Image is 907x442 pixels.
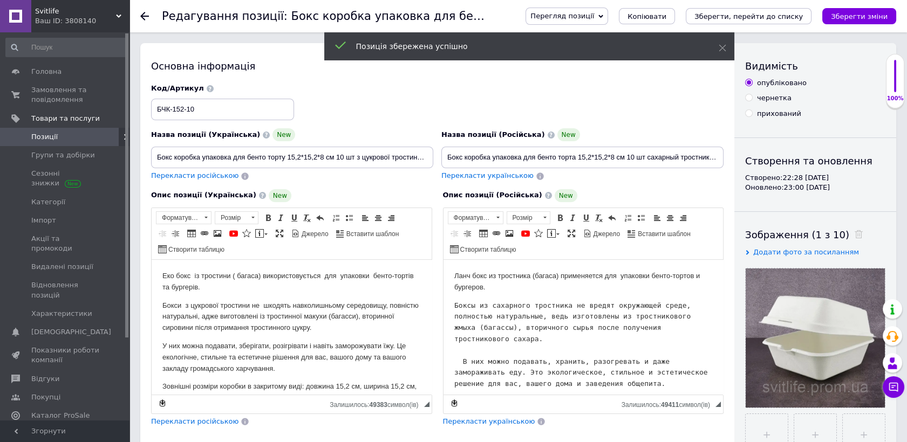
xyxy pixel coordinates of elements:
[461,227,473,239] a: Збільшити відступ
[314,212,326,224] a: Повернути (Ctrl+Z)
[156,211,212,224] a: Форматування
[343,212,355,224] a: Вставити/видалити маркований список
[11,11,269,251] body: Редактор, C7689AB7-6B61-4C2F-8F27-C7AC152C308F
[199,227,210,239] a: Вставити/Редагувати посилання (Ctrl+L)
[301,212,313,224] a: Видалити форматування
[31,346,100,365] span: Показники роботи компанії
[31,309,92,319] span: Характеристики
[272,128,295,141] span: New
[745,154,885,168] div: Створення та оновлення
[441,147,724,168] input: Наприклад, H&M жіноча сукня зелена 38 розмір вечірня максі з блискітками
[269,189,291,202] span: New
[356,41,692,52] div: Позиція збережена успішно
[335,227,401,239] a: Вставити шаблон
[151,147,433,168] input: Наприклад, H&M жіноча сукня зелена 38 розмір вечірня максі з блискітками
[5,38,127,57] input: Пошук
[162,10,836,23] h1: Редагування позиції: Бокс коробка упаковка для бенто торту 15,2*15,2*8 см 10 шт з цукрової трости...
[622,212,634,224] a: Вставити/видалити нумерований список
[31,262,93,272] span: Видалені позиції
[254,227,269,239] a: Вставити повідомлення
[31,67,62,77] span: Головна
[359,212,371,224] a: По лівому краю
[11,121,269,144] p: Зовнішні розміри коробки в закритому виді: довжина 15,2 см, ширина 15,2 см, висота 8 см
[330,398,424,409] div: Кiлькiсть символiв
[212,227,223,239] a: Зображення
[448,397,460,409] a: Зробити резервну копію зараз
[520,227,531,239] a: Додати відео з YouTube
[745,173,885,183] div: Створено: 22:28 [DATE]
[686,8,811,24] button: Зберегти, перейти до списку
[369,401,387,409] span: 49383
[745,183,885,192] div: Оновлено: 23:00 [DATE]
[448,212,493,224] span: Форматування
[831,12,888,20] i: Зберегти зміни
[31,169,100,188] span: Сезонні знижки
[448,211,503,224] a: Форматування
[886,54,904,108] div: 100% Якість заповнення
[290,227,330,239] a: Джерело
[507,211,550,224] a: Розмір
[31,234,100,253] span: Акції та промокоди
[626,227,692,239] a: Вставити шаблон
[156,397,168,409] a: Зробити резервну копію зараз
[372,212,384,224] a: По центру
[757,93,792,103] div: чернетка
[274,227,285,239] a: Максимізувати
[757,78,807,88] div: опубліковано
[592,230,620,239] span: Джерело
[31,132,58,142] span: Позиції
[661,401,679,409] span: 49411
[151,191,256,199] span: Опис позиції (Українська)
[503,227,515,239] a: Зображення
[31,392,60,402] span: Покупці
[490,227,502,239] a: Вставити/Редагувати посилання (Ctrl+L)
[554,212,566,224] a: Жирний (Ctrl+B)
[715,402,721,407] span: Потягніть для зміни розмірів
[11,11,269,33] p: Ланч бокс из тростника (багаса) применяется для упаковки бенто-тортов и бургеров.
[580,212,592,224] a: Підкреслений (Ctrl+U)
[11,81,269,114] p: У них можна подавати, зберігати, розігрівати і навіть заморожувати їжу. Це екологічне, стильне та...
[533,227,544,239] a: Вставити іконку
[31,197,65,207] span: Категорії
[35,16,129,26] div: Ваш ID: 3808140
[557,128,580,141] span: New
[507,212,540,224] span: Розмір
[606,212,618,224] a: Повернути (Ctrl+Z)
[262,212,274,224] a: Жирний (Ctrl+B)
[215,212,248,224] span: Розмір
[441,130,545,139] span: Назва позиції (Російська)
[35,6,116,16] span: Svitlife
[822,8,896,24] button: Зберегти зміни
[651,212,663,224] a: По лівому краю
[545,227,561,239] a: Вставити повідомлення
[169,227,181,239] a: Збільшити відступ
[694,12,803,20] i: Зберегти, перейти до списку
[186,227,197,239] a: Таблиця
[441,171,534,179] span: Перекласти українською
[215,211,258,224] a: Розмір
[152,260,432,395] iframe: Редактор, 5742849F-6FA2-4C31-A2B6-2B8AA3FC07CC
[745,228,885,241] div: Зображення (1 з 10)
[886,95,904,102] div: 100%
[636,230,691,239] span: Вставити шаблон
[31,280,100,300] span: Відновлення позицій
[443,417,535,425] span: Перекласти українською
[345,230,399,239] span: Вставити шаблон
[140,12,149,20] div: Повернутися назад
[330,212,342,224] a: Вставити/видалити нумерований список
[478,227,489,239] a: Таблиця
[151,417,238,425] span: Перекласти російською
[11,11,269,181] body: Редактор, 5742849F-6FA2-4C31-A2B6-2B8AA3FC07CC
[459,245,516,254] span: Створити таблицю
[448,227,460,239] a: Зменшити відступ
[275,212,287,224] a: Курсив (Ctrl+I)
[31,411,90,420] span: Каталог ProSale
[677,212,689,224] a: По правому краю
[288,212,300,224] a: Підкреслений (Ctrl+U)
[635,212,647,224] a: Вставити/видалити маркований список
[228,227,240,239] a: Додати відео з YouTube
[151,130,260,139] span: Назва позиції (Українська)
[241,227,253,239] a: Вставити іконку
[757,109,801,119] div: прихований
[385,212,397,224] a: По правому краю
